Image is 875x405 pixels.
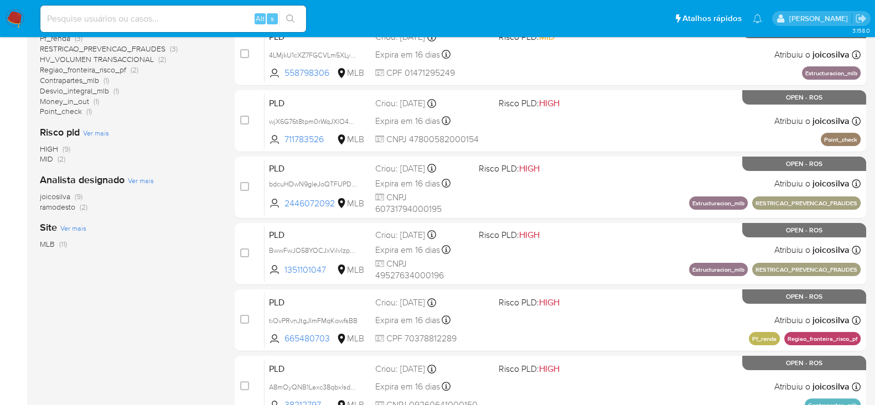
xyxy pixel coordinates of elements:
a: Sair [855,13,867,24]
span: Alt [256,13,265,24]
span: Atalhos rápidos [682,13,742,24]
span: 3.158.0 [852,26,869,35]
span: s [271,13,274,24]
a: Notificações [753,14,762,23]
p: rafael.modesto@mercadopago.com.br [789,13,851,24]
button: search-icon [279,11,302,27]
input: Pesquise usuários ou casos... [40,12,306,26]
